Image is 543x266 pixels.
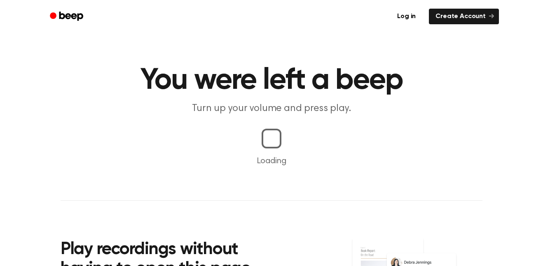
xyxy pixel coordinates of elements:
[44,9,91,25] a: Beep
[389,7,424,26] a: Log in
[429,9,499,24] a: Create Account
[113,102,430,116] p: Turn up your volume and press play.
[10,155,533,167] p: Loading
[61,66,482,95] h1: You were left a beep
